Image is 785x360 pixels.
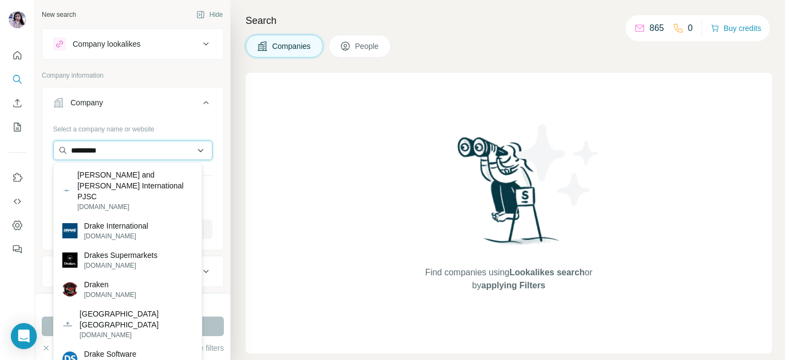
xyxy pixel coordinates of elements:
[9,168,26,187] button: Use Surfe on LinkedIn
[453,134,565,255] img: Surfe Illustration - Woman searching with binoculars
[9,117,26,137] button: My lists
[80,330,193,340] p: [DOMAIN_NAME]
[62,282,78,297] img: Draken
[84,279,136,290] p: Draken
[42,10,76,20] div: New search
[649,22,664,35] p: 865
[62,319,73,330] img: Drakenstein Municipality Paarl Western Cape
[11,323,37,349] div: Open Intercom Messenger
[62,252,78,268] img: Drakes Supermarkets
[9,93,26,113] button: Enrich CSV
[62,223,78,238] img: Drake International
[42,31,223,57] button: Company lookalikes
[189,7,230,23] button: Hide
[509,116,607,214] img: Surfe Illustration - Stars
[246,13,772,28] h4: Search
[78,169,193,202] p: [PERSON_NAME] and [PERSON_NAME] International PJSC
[42,258,223,285] button: Industry
[84,220,148,231] p: Drake International
[84,290,136,300] p: [DOMAIN_NAME]
[84,250,157,261] p: Drakes Supermarkets
[78,202,193,212] p: [DOMAIN_NAME]
[272,41,312,52] span: Companies
[84,349,136,359] p: Drake Software
[422,266,595,292] span: Find companies using or by
[9,192,26,211] button: Use Surfe API
[9,11,26,28] img: Avatar
[9,46,26,65] button: Quick start
[62,186,71,195] img: Drake and Scull International PJSC
[481,281,545,290] span: applying Filters
[9,216,26,235] button: Dashboard
[688,22,693,35] p: 0
[80,308,193,330] p: [GEOGRAPHIC_DATA] [GEOGRAPHIC_DATA]
[9,70,26,89] button: Search
[711,21,761,36] button: Buy credits
[73,39,140,49] div: Company lookalikes
[42,343,73,353] button: Clear
[42,71,224,80] p: Company information
[70,97,103,108] div: Company
[9,239,26,259] button: Feedback
[84,231,148,241] p: [DOMAIN_NAME]
[42,90,223,120] button: Company
[510,268,585,277] span: Lookalikes search
[355,41,380,52] span: People
[84,261,157,270] p: [DOMAIN_NAME]
[53,120,213,134] div: Select a company name or website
